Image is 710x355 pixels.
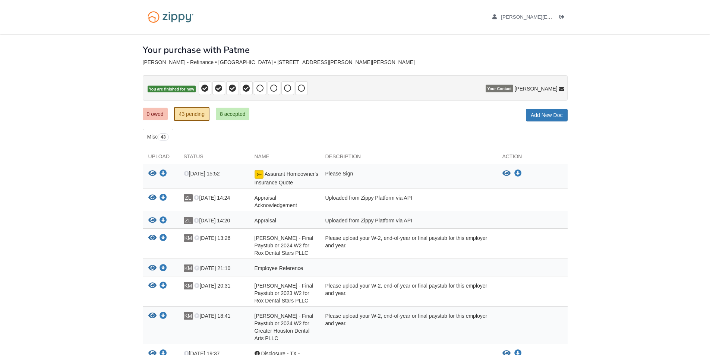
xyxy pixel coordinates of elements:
a: Log out [559,14,568,22]
button: View Assurant Homeowner's Insurance Quote [502,170,511,177]
a: Download Karla Mendez - Final Paystub or 2023 W2 for Rox Dental Stars PLLC [160,283,167,289]
span: karla.mendez34@gmail.com [501,14,628,20]
a: Download Assurant Homeowner's Insurance Quote [514,171,522,177]
span: [DATE] 13:26 [194,235,230,241]
span: Your Contact [486,85,513,92]
span: 43 [158,133,168,141]
button: View Karla Mendez - Final Paystub or 2023 W2 for Rox Dental Stars PLLC [148,282,157,290]
button: View Employee Reference [148,264,157,272]
span: [DATE] 15:52 [184,171,220,177]
div: Description [320,153,497,164]
div: Uploaded from Zippy Platform via API [320,217,497,226]
span: You are finished for now [148,86,196,93]
div: Uploaded from Zippy Platform via API [320,194,497,209]
button: View Karla Mendez - Final Paystub or 2024 W2 for Rox Dental Stars PLLC [148,234,157,242]
span: Appraisal Acknowledgement [255,195,297,208]
span: Appraisal [255,218,276,224]
span: Assurant Homeowner's Insurance Quote [255,171,318,186]
div: Please upload your W-2, end-of-year or final paystub for this employer and year. [320,234,497,257]
a: Download Appraisal Acknowledgement [160,195,167,201]
div: Status [178,153,249,164]
button: View Appraisal Acknowledgement [148,194,157,202]
img: Document fully signed [255,170,264,179]
div: Upload [143,153,178,164]
div: Please upload your W-2, end-of-year or final paystub for this employer and year. [320,282,497,304]
a: Download Employee Reference [160,266,167,272]
span: ZL [184,217,193,224]
span: [DATE] 20:31 [194,283,230,289]
a: Download Assurant Homeowner's Insurance Quote [160,171,167,177]
div: Please Sign [320,170,497,186]
span: ZL [184,194,193,202]
span: [PERSON_NAME] - Final Paystub or 2024 W2 for Rox Dental Stars PLLC [255,235,313,256]
div: Please upload your W-2, end-of-year or final paystub for this employer and year. [320,312,497,342]
a: 43 pending [174,107,209,121]
div: Action [497,153,568,164]
span: [DATE] 14:20 [194,218,230,224]
h1: Your purchase with Patme [143,45,250,55]
span: [PERSON_NAME] [514,85,557,92]
span: [DATE] 18:41 [194,313,230,319]
a: Misc [143,129,173,145]
span: KM [184,282,193,289]
span: KM [184,264,193,272]
div: Name [249,153,320,164]
span: Employee Reference [255,265,303,271]
div: [PERSON_NAME] - Refinance • [GEOGRAPHIC_DATA] • [STREET_ADDRESS][PERSON_NAME][PERSON_NAME] [143,59,568,66]
a: Download Appraisal [160,218,167,224]
a: edit profile [492,14,628,22]
button: View Assurant Homeowner's Insurance Quote [148,170,157,178]
img: Logo [143,7,198,26]
a: 0 owed [143,108,168,120]
a: Download Karla Mendez - Final Paystub or 2024 W2 for Rox Dental Stars PLLC [160,235,167,241]
a: Add New Doc [526,109,568,121]
a: Download Karla Mendez - Final Paystub or 2024 W2 for Greater Houston Dental Arts PLLC [160,313,167,319]
button: View Appraisal [148,217,157,225]
span: KM [184,234,193,242]
span: KM [184,312,193,320]
a: 8 accepted [216,108,250,120]
span: [PERSON_NAME] - Final Paystub or 2023 W2 for Rox Dental Stars PLLC [255,283,313,304]
span: [PERSON_NAME] - Final Paystub or 2024 W2 for Greater Houston Dental Arts PLLC [255,313,313,341]
button: View Karla Mendez - Final Paystub or 2024 W2 for Greater Houston Dental Arts PLLC [148,312,157,320]
span: [DATE] 21:10 [194,265,230,271]
span: [DATE] 14:24 [194,195,230,201]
